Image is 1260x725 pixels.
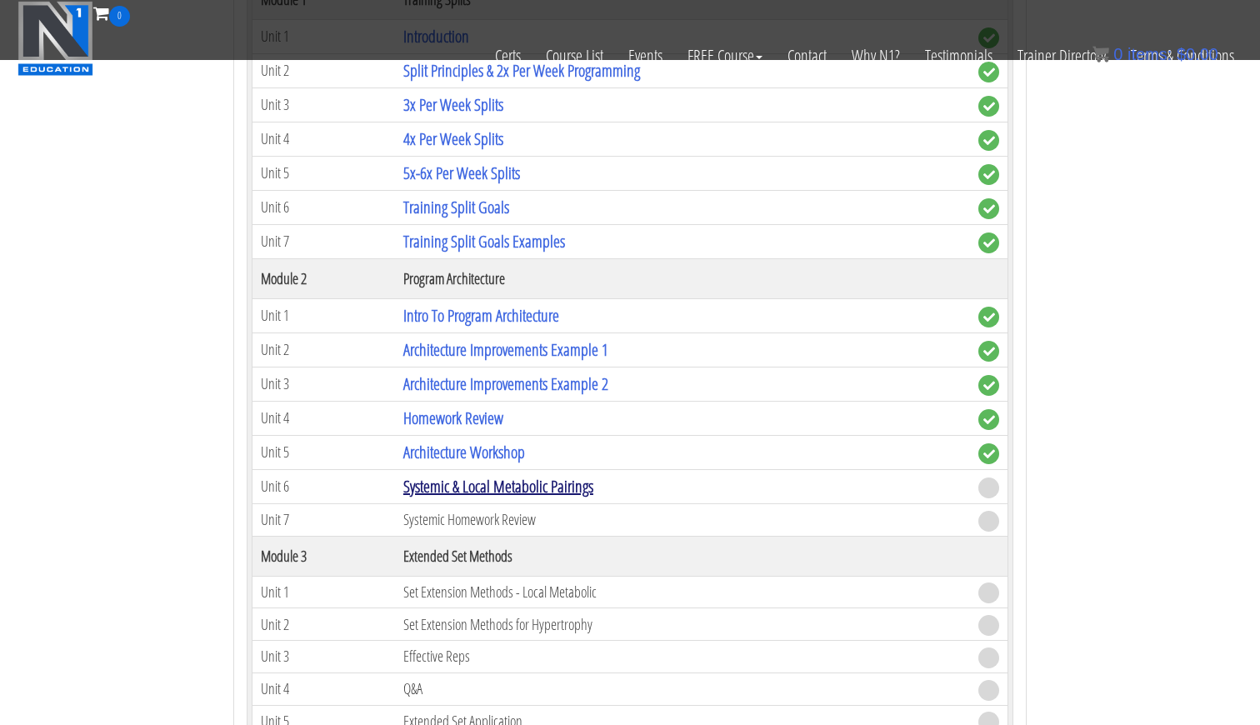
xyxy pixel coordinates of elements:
span: complete [978,375,999,396]
span: complete [978,341,999,362]
td: Unit 4 [252,672,395,705]
td: Unit 7 [252,224,395,258]
td: Set Extension Methods for Hypertrophy [395,608,970,641]
a: Architecture Improvements Example 2 [403,372,608,395]
a: 0 items: $0.00 [1092,45,1218,63]
a: 5x-6x Per Week Splits [403,162,520,184]
td: Unit 3 [252,641,395,673]
span: 0 [109,6,130,27]
td: Unit 1 [252,298,395,332]
td: Set Extension Methods - Local Metabolic [395,576,970,608]
td: Effective Reps [395,641,970,673]
img: icon11.png [1092,46,1109,62]
span: complete [978,232,999,253]
td: Q&A [395,672,970,705]
a: Architecture Improvements Example 1 [403,338,608,361]
span: 0 [1113,45,1122,63]
span: complete [978,198,999,219]
th: Program Architecture [395,258,970,298]
a: 3x Per Week Splits [403,93,503,116]
td: Unit 6 [252,190,395,224]
td: Unit 7 [252,503,395,536]
span: complete [978,130,999,151]
td: Unit 4 [252,401,395,435]
td: Unit 4 [252,122,395,156]
td: Systemic Homework Review [395,503,970,536]
a: Contact [775,27,839,85]
a: Events [616,27,675,85]
a: Trainer Directory [1005,27,1118,85]
span: items: [1127,45,1172,63]
a: FREE Course [675,27,775,85]
td: Unit 5 [252,435,395,469]
a: Intro To Program Architecture [403,304,559,327]
a: Why N1? [839,27,912,85]
a: Course List [533,27,616,85]
a: 0 [93,2,130,24]
td: Unit 5 [252,156,395,190]
a: Training Split Goals [403,196,509,218]
img: n1-education [17,1,93,76]
span: complete [978,409,999,430]
a: 4x Per Week Splits [403,127,503,150]
span: complete [978,307,999,327]
a: Training Split Goals Examples [403,230,565,252]
span: complete [978,443,999,464]
bdi: 0.00 [1177,45,1218,63]
a: Certs [482,27,533,85]
span: complete [978,96,999,117]
td: Unit 2 [252,332,395,367]
td: Unit 6 [252,469,395,503]
th: Module 2 [252,258,395,298]
th: Extended Set Methods [395,536,970,576]
td: Unit 2 [252,608,395,641]
a: Terms & Conditions [1118,27,1247,85]
td: Unit 3 [252,367,395,401]
span: complete [978,164,999,185]
a: Testimonials [912,27,1005,85]
a: Homework Review [403,407,503,429]
a: Architecture Workshop [403,441,525,463]
span: $ [1177,45,1186,63]
td: Unit 1 [252,576,395,608]
td: Unit 3 [252,87,395,122]
th: Module 3 [252,536,395,576]
a: Systemic & Local Metabolic Pairings [403,475,593,497]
